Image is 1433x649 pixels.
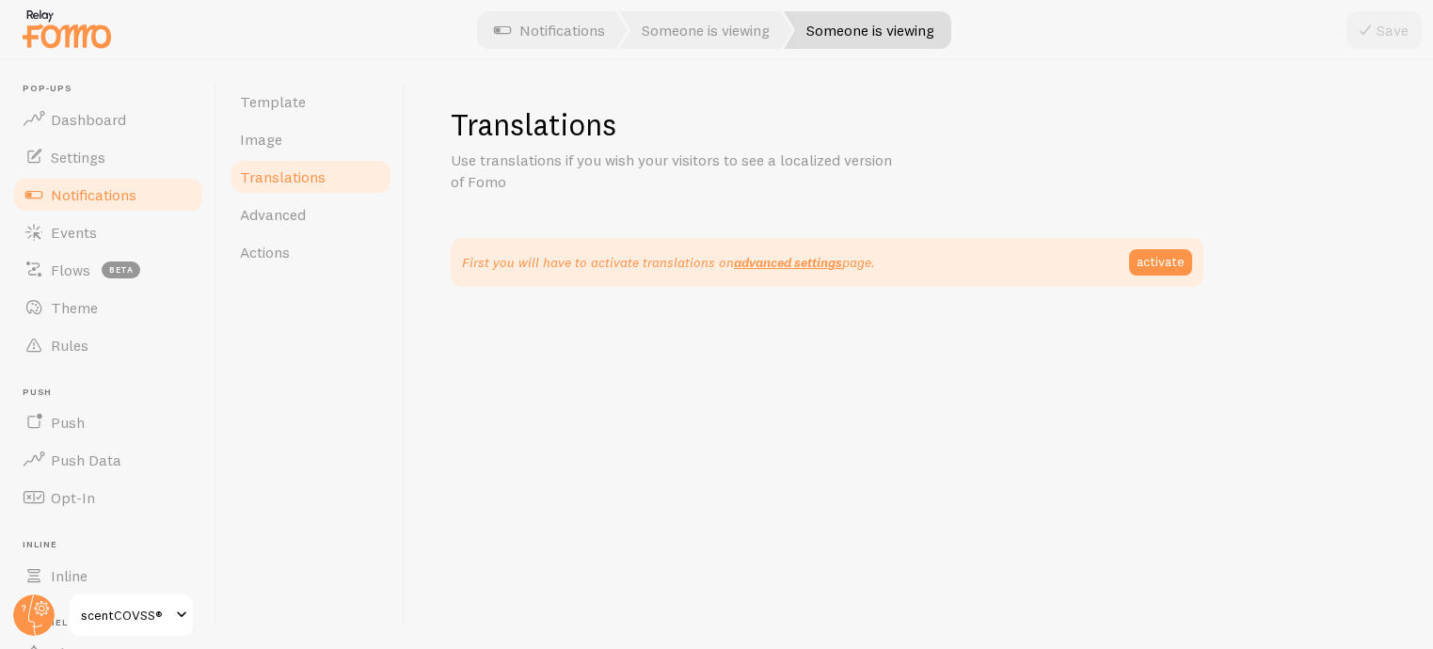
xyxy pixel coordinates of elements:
[229,196,393,233] a: Advanced
[102,261,140,278] span: beta
[1129,249,1192,276] a: activate
[11,176,205,214] a: Notifications
[229,158,393,196] a: Translations
[11,479,205,516] a: Opt-In
[240,205,306,224] span: Advanced
[11,441,205,479] a: Push Data
[229,120,393,158] a: Image
[23,83,205,95] span: Pop-ups
[51,413,85,432] span: Push
[23,539,205,551] span: Inline
[229,233,393,271] a: Actions
[11,251,205,289] a: Flows beta
[734,254,842,271] a: advanced settings
[51,185,136,204] span: Notifications
[11,404,205,441] a: Push
[51,451,121,469] span: Push Data
[229,83,393,120] a: Template
[51,148,105,166] span: Settings
[51,223,97,242] span: Events
[462,253,875,272] p: First you will have to activate translations on page.
[51,261,90,279] span: Flows
[51,110,126,129] span: Dashboard
[51,298,98,317] span: Theme
[11,289,205,326] a: Theme
[23,387,205,399] span: Push
[11,138,205,176] a: Settings
[20,5,114,53] img: fomo-relay-logo-orange.svg
[11,326,205,364] a: Rules
[451,150,902,193] p: Use translations if you wish your visitors to see a localized version of Fomo
[240,92,306,111] span: Template
[81,604,170,626] span: scentCOVSS®
[240,167,326,186] span: Translations
[451,105,1388,144] h1: Translations
[51,336,88,355] span: Rules
[51,566,88,585] span: Inline
[240,130,282,149] span: Image
[11,214,205,251] a: Events
[240,243,290,261] span: Actions
[11,101,205,138] a: Dashboard
[68,593,195,638] a: scentCOVSS®
[51,488,95,507] span: Opt-In
[11,557,205,594] a: Inline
